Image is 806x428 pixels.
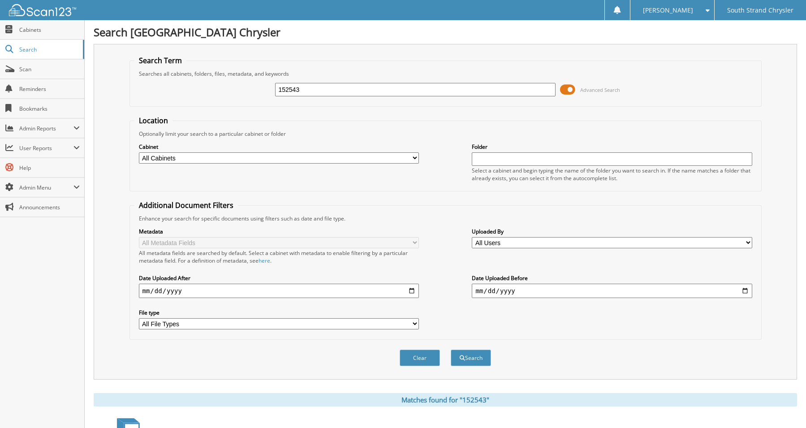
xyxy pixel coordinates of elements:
span: Bookmarks [19,105,80,112]
div: Optionally limit your search to a particular cabinet or folder [134,130,757,138]
label: Folder [472,143,752,151]
span: Cabinets [19,26,80,34]
div: Searches all cabinets, folders, files, metadata, and keywords [134,70,757,78]
label: Date Uploaded After [139,274,419,282]
label: Date Uploaded Before [472,274,752,282]
label: Metadata [139,228,419,235]
span: Admin Reports [19,125,73,132]
span: Advanced Search [580,86,620,93]
span: Search [19,46,78,53]
span: [PERSON_NAME] [643,8,693,13]
legend: Location [134,116,172,125]
label: Cabinet [139,143,419,151]
span: Admin Menu [19,184,73,191]
span: User Reports [19,144,73,152]
a: here [259,257,270,264]
img: scan123-logo-white.svg [9,4,76,16]
label: File type [139,309,419,316]
legend: Search Term [134,56,186,65]
span: South Strand Chrysler [727,8,793,13]
span: Announcements [19,203,80,211]
div: Select a cabinet and begin typing the name of the folder you want to search in. If the name match... [472,167,752,182]
span: Reminders [19,85,80,93]
legend: Additional Document Filters [134,200,238,210]
span: Help [19,164,80,172]
h1: Search [GEOGRAPHIC_DATA] Chrysler [94,25,797,39]
button: Clear [400,350,440,366]
div: Enhance your search for specific documents using filters such as date and file type. [134,215,757,222]
label: Uploaded By [472,228,752,235]
input: start [139,284,419,298]
input: end [472,284,752,298]
div: All metadata fields are searched by default. Select a cabinet with metadata to enable filtering b... [139,249,419,264]
button: Search [451,350,491,366]
span: Scan [19,65,80,73]
div: Matches found for "152543" [94,393,797,406]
